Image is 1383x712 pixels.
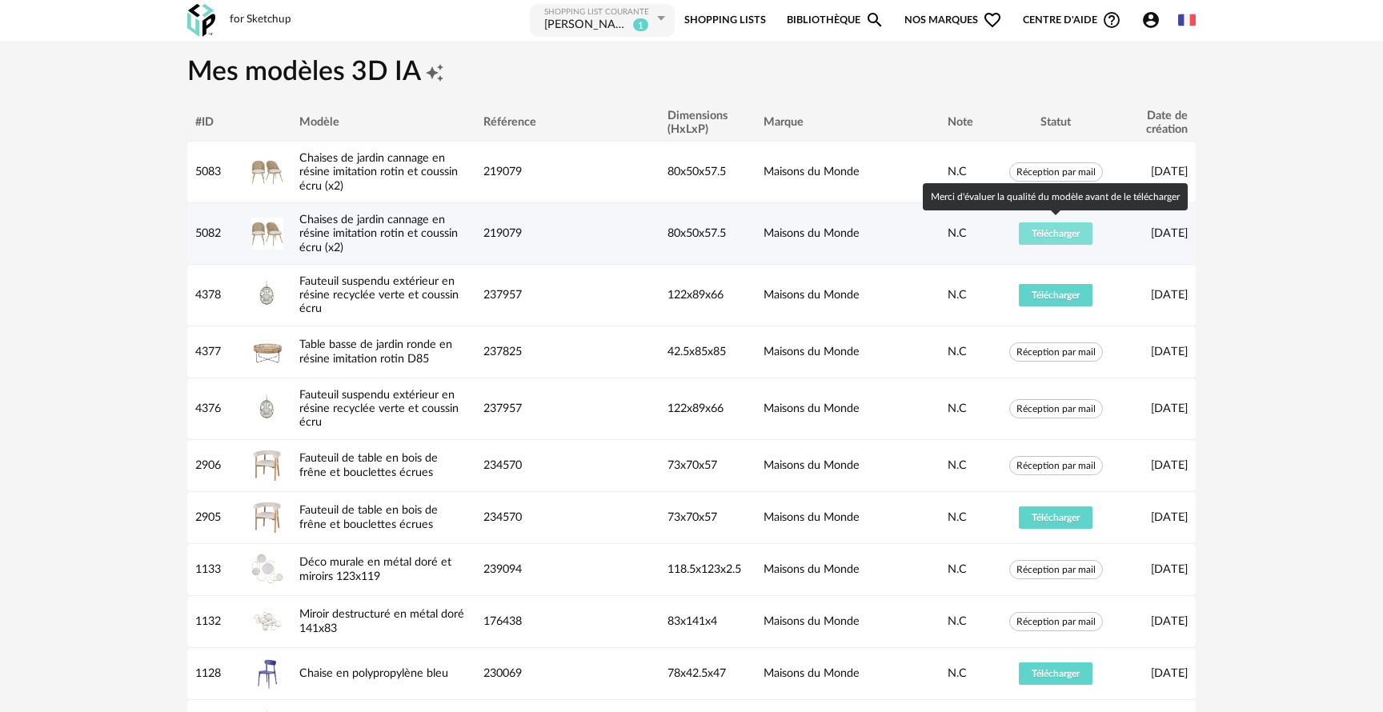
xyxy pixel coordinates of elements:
span: Centre d'aideHelp Circle Outline icon [1023,10,1121,30]
div: [DATE] [1116,458,1196,472]
a: BibliothèqueMagnify icon [787,2,884,38]
div: 83x141x4 [659,614,756,628]
div: 122x89x66 [659,402,756,415]
button: Télécharger [1019,284,1092,306]
a: Fauteuil de table en bois de frêne et bouclettes écrues [299,452,438,478]
div: Maisons du Monde [756,458,940,472]
img: Table basse de jardin ronde en résine imitation rotin D85 [251,336,283,368]
div: 118.5x123x2.5 [659,562,756,576]
a: Chaise en polypropylène bleu [299,667,448,679]
div: Maisons du Monde [756,288,940,302]
span: Réception par mail [1009,399,1103,418]
div: 5083 [187,165,243,178]
span: N.C [948,615,967,627]
img: fr [1178,11,1196,29]
div: [DATE] [1116,345,1196,358]
img: Chaises de jardin cannage en résine imitation rotin et coussin écru (x2) [251,156,283,188]
span: Télécharger [1032,229,1080,238]
img: Miroir destructuré en métal doré 141x83 [251,606,283,638]
img: Fauteuil de table en bois de frêne et bouclettes écrues [251,450,283,482]
button: Télécharger [1019,506,1092,529]
div: 2906 [187,458,243,472]
span: N.C [948,563,967,575]
span: N.C [948,289,967,301]
div: 122x89x66 [659,288,756,302]
img: Fauteuil suspendu extérieur en résine recyclée verte et coussin écru [251,279,283,311]
a: Shopping Lists [684,2,766,38]
span: Réception par mail [1009,342,1103,362]
div: Maisons du Monde [756,614,940,628]
a: Chaises de jardin cannage en résine imitation rotin et coussin écru (x2) [299,152,458,192]
a: Table basse de jardin ronde en résine imitation rotin D85 [299,338,452,364]
span: 234570 [483,459,522,471]
span: 219079 [483,227,522,239]
div: 80x50x57.5 [659,165,756,178]
div: Merci d'évaluer la qualité du modèle avant de le télécharger [923,183,1188,210]
span: 219079 [483,166,522,178]
a: Fauteuil suspendu extérieur en résine recyclée verte et coussin écru [299,275,459,315]
span: 237825 [483,346,522,358]
span: 239094 [483,563,522,575]
span: N.C [948,459,967,471]
div: 4378 [187,288,243,302]
div: 4377 [187,345,243,358]
img: Déco murale en métal doré et miroirs 123x119 [251,554,283,586]
span: Réception par mail [1009,612,1103,631]
a: Fauteuil suspendu extérieur en résine recyclée verte et coussin écru [299,389,459,429]
div: 4376 [187,402,243,415]
a: Miroir destructuré en métal doré 141x83 [299,608,464,634]
span: Nos marques [904,2,1002,38]
span: Account Circle icon [1141,10,1161,30]
a: Chaises de jardin cannage en résine imitation rotin et coussin écru (x2) [299,214,458,254]
span: Réception par mail [1009,560,1103,579]
span: 176438 [483,615,522,627]
span: N.C [948,346,967,358]
span: N.C [948,227,967,239]
div: [DATE] [1116,402,1196,415]
div: 5082 [187,226,243,240]
button: Télécharger [1019,222,1092,245]
div: Maisons du Monde [756,666,940,680]
div: 1133 [187,562,243,576]
div: 1128 [187,666,243,680]
a: Déco murale en métal doré et miroirs 123x119 [299,556,451,582]
div: 42.5x85x85 [659,345,756,358]
div: 1132 [187,614,243,628]
span: Réception par mail [1009,162,1103,182]
div: Maisons du Monde [756,226,940,240]
span: N.C [948,166,967,178]
div: Shopping List courante [544,7,653,18]
span: Heart Outline icon [983,10,1002,30]
div: 73x70x57 [659,458,756,472]
div: [DATE] [1116,562,1196,576]
div: Marque [756,115,940,129]
span: Help Circle Outline icon [1102,10,1121,30]
div: 73x70x57 [659,510,756,524]
span: Télécharger [1032,513,1080,522]
div: Note [940,115,996,129]
div: [DATE] [1116,666,1196,680]
div: Dimensions (HxLxP) [659,109,756,137]
div: Maisons du Monde [756,165,940,178]
div: [DATE] [1116,165,1196,178]
a: Fauteuil de table en bois de frêne et bouclettes écrues [299,504,438,530]
div: [DATE] [1116,226,1196,240]
img: Fauteuil suspendu extérieur en résine recyclée verte et coussin écru [251,393,283,425]
span: 237957 [483,402,522,414]
span: Télécharger [1032,669,1080,678]
span: N.C [948,402,967,414]
div: Maisons du Monde [756,510,940,524]
div: Date de création [1116,109,1196,137]
span: Magnify icon [865,10,884,30]
div: #ID [187,115,243,129]
div: Modèle [291,115,475,129]
span: 230069 [483,667,522,679]
img: Chaise en polypropylène bleu [251,658,283,690]
div: 78x42.5x47 [659,666,756,680]
div: [DATE] [1116,510,1196,524]
span: Account Circle icon [1141,10,1168,30]
img: Chaises de jardin cannage en résine imitation rotin et coussin écru (x2) [251,218,283,250]
button: Télécharger [1019,662,1092,685]
span: Creation icon [425,55,444,90]
div: [DATE] [1116,614,1196,628]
